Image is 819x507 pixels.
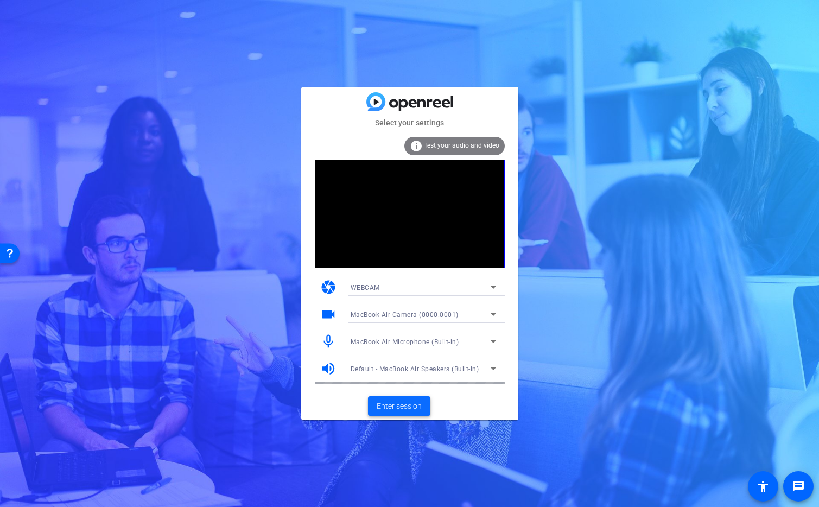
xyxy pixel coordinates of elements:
span: MacBook Air Camera (0000:0001) [351,311,459,319]
mat-icon: videocam [320,306,337,322]
mat-icon: message [792,480,805,493]
span: Default - MacBook Air Speakers (Built-in) [351,365,479,373]
span: MacBook Air Microphone (Built-in) [351,338,459,346]
mat-icon: mic_none [320,333,337,350]
button: Enter session [368,396,430,416]
mat-icon: camera [320,279,337,295]
span: Test your audio and video [424,142,499,149]
img: blue-gradient.svg [366,92,453,111]
span: Enter session [377,401,422,412]
mat-icon: info [410,140,423,153]
mat-card-subtitle: Select your settings [301,117,518,129]
span: WEBCAM [351,284,380,291]
mat-icon: accessibility [757,480,770,493]
mat-icon: volume_up [320,360,337,377]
